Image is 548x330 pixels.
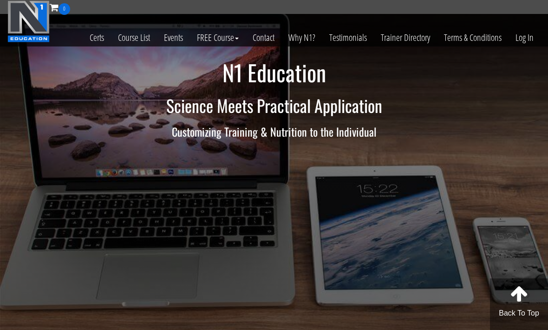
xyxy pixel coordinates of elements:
h3: Customizing Training & Nutrition to the Individual [7,125,541,138]
h2: Science Meets Practical Application [7,96,541,115]
h1: N1 Education [7,60,541,85]
a: Trainer Directory [374,15,437,60]
a: Why N1? [281,15,322,60]
a: Contact [246,15,281,60]
a: Log In [509,15,541,60]
a: FREE Course [190,15,246,60]
a: Terms & Conditions [437,15,509,60]
a: Testimonials [322,15,374,60]
a: 0 [50,1,70,13]
span: 0 [59,3,70,15]
a: Course List [111,15,157,60]
a: Events [157,15,190,60]
img: n1-education [7,0,50,42]
a: Certs [83,15,111,60]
